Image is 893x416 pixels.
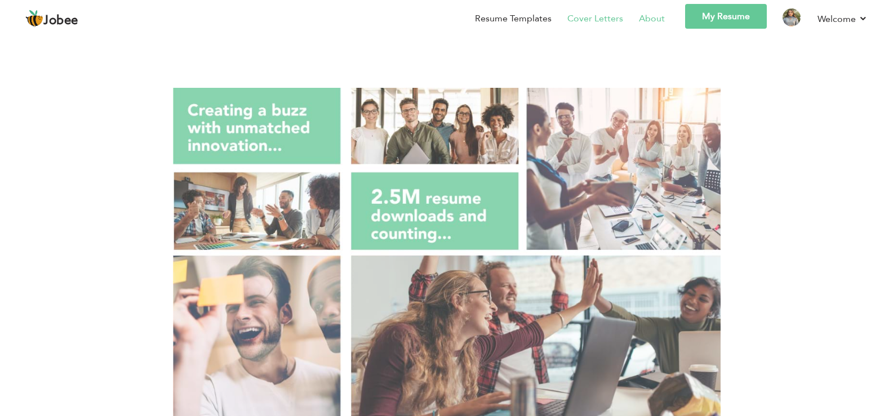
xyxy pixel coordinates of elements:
span: Jobee [43,15,78,27]
a: Cover Letters [567,12,623,25]
a: About [639,12,665,25]
a: Welcome [818,12,868,26]
a: My Resume [685,4,767,29]
a: Resume Templates [475,12,552,25]
img: jobee.io [25,10,43,28]
a: Jobee [25,10,78,28]
img: Profile Img [783,8,801,26]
